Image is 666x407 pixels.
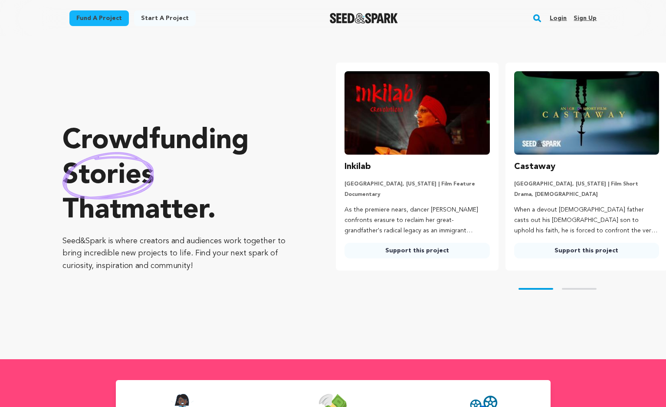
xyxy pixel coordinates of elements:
p: Documentary [344,191,489,198]
a: Fund a project [69,10,129,26]
p: [GEOGRAPHIC_DATA], [US_STATE] | Film Feature [344,181,489,188]
a: Sign up [574,11,597,25]
span: matter [121,197,207,225]
h3: Castaway [514,160,555,174]
h3: Inkilab [344,160,371,174]
a: Support this project [344,243,489,258]
img: Inkilab image [344,71,489,155]
p: Drama, [DEMOGRAPHIC_DATA] [514,191,659,198]
img: hand sketched image [62,152,154,199]
p: As the premiere nears, dancer [PERSON_NAME] confronts erasure to reclaim her great-grandfather's ... [344,205,489,236]
a: Support this project [514,243,659,258]
p: Crowdfunding that . [62,124,301,228]
p: When a devout [DEMOGRAPHIC_DATA] father casts out his [DEMOGRAPHIC_DATA] son to uphold his faith,... [514,205,659,236]
a: Start a project [134,10,196,26]
img: Castaway image [514,71,659,155]
img: Seed&Spark Logo Dark Mode [330,13,398,23]
p: [GEOGRAPHIC_DATA], [US_STATE] | Film Short [514,181,659,188]
p: Seed&Spark is where creators and audiences work together to bring incredible new projects to life... [62,235,301,272]
a: Login [550,11,567,25]
a: Seed&Spark Homepage [330,13,398,23]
